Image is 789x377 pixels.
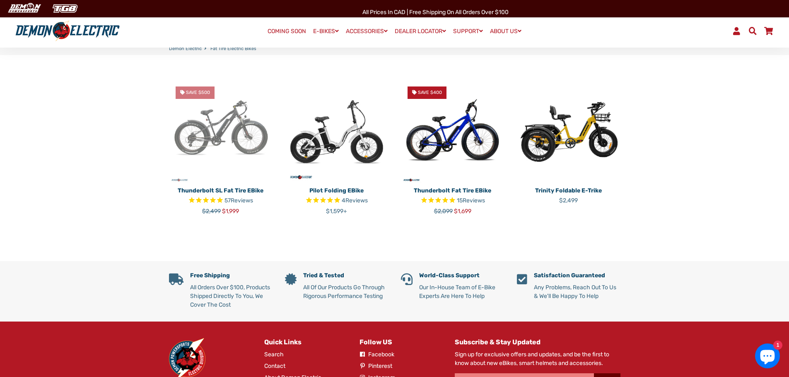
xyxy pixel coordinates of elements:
img: Trinity Foldable E-Trike [517,80,620,183]
p: All Of Our Products Go Through Rigorous Performance Testing [303,283,388,300]
a: COMING SOON [265,26,309,37]
span: $1,699 [454,208,471,215]
img: Demon Electric [4,2,44,15]
p: Thunderbolt SL Fat Tire eBike [169,186,273,195]
img: Thunderbolt SL Fat Tire eBike - Demon Electric [169,80,273,183]
span: Save $400 [418,90,442,95]
a: Thunderbolt Fat Tire eBike - Demon Electric Save $400 [401,80,504,183]
span: Rated 5.0 out of 5 stars 4 reviews [285,196,388,206]
a: Demon Electric [169,46,202,53]
span: Reviews [463,197,485,204]
a: SUPPORT [450,25,486,37]
img: Pilot Folding eBike - Demon Electric [285,80,388,183]
a: ABOUT US [487,25,524,37]
a: E-BIKES [310,25,342,37]
p: Thunderbolt Fat Tire eBike [401,186,504,195]
p: Trinity Foldable E-Trike [517,186,620,195]
a: Facebook [360,350,394,359]
span: 57 reviews [224,197,253,204]
span: Save $500 [186,90,210,95]
span: Fat Tire Electric Bikes [210,46,256,53]
a: Thunderbolt SL Fat Tire eBike - Demon Electric Save $500 [169,80,273,183]
p: Our In-House Team of E-Bike Experts Are Here To Help [419,283,504,300]
p: Any Problems, Reach Out To Us & We'll Be Happy To Help [534,283,620,300]
a: Thunderbolt Fat Tire eBike Rated 4.8 out of 5 stars 15 reviews $2,099 $1,699 [401,183,504,216]
h5: Satisfaction Guaranteed [534,272,620,279]
h4: Quick Links [264,338,347,346]
span: $2,099 [434,208,453,215]
a: DEALER LOCATOR [392,25,449,37]
span: Rated 4.9 out of 5 stars 57 reviews [169,196,273,206]
img: TGB Canada [48,2,82,15]
h5: Tried & Tested [303,272,388,279]
h5: Free Shipping [190,272,273,279]
span: Reviews [345,197,368,204]
h4: Follow US [360,338,442,346]
p: All Orders Over $100, Products Shipped Directly To You, We Cover The Cost [190,283,273,309]
a: Pilot Folding eBike Rated 5.0 out of 5 stars 4 reviews $1,599+ [285,183,388,216]
p: Sign up for exclusive offers and updates, and be the first to know about new eBikes, smart helmet... [455,350,620,367]
img: Thunderbolt Fat Tire eBike - Demon Electric [401,80,504,183]
span: 15 reviews [457,197,485,204]
a: Search [264,350,284,359]
h4: Subscribe & Stay Updated [455,338,620,346]
a: Thunderbolt SL Fat Tire eBike Rated 4.9 out of 5 stars 57 reviews $2,499 $1,999 [169,183,273,216]
a: Pinterest [360,362,392,370]
span: $1,999 [222,208,239,215]
img: Demon Electric logo [12,20,123,42]
h5: World-Class Support [419,272,504,279]
p: Pilot Folding eBike [285,186,388,195]
a: ACCESSORIES [343,25,391,37]
span: 4 reviews [342,197,368,204]
inbox-online-store-chat: Shopify online store chat [753,343,782,370]
span: $2,499 [202,208,221,215]
span: $2,499 [559,197,578,204]
span: Reviews [231,197,253,204]
span: Rated 4.8 out of 5 stars 15 reviews [401,196,504,206]
a: Trinity Foldable E-Trike $2,499 [517,183,620,205]
span: $1,599+ [326,208,347,215]
span: All Prices in CAD | Free shipping on all orders over $100 [362,9,509,16]
a: Contact [264,362,285,370]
